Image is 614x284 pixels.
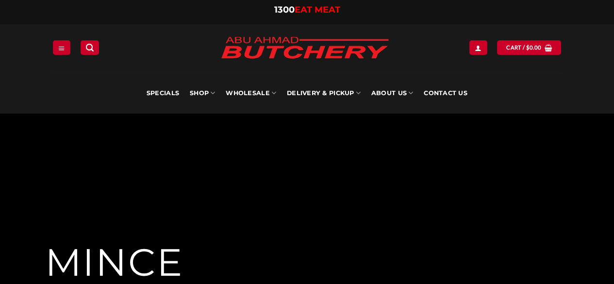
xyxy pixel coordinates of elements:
a: Login [469,40,487,54]
iframe: chat widget [573,245,604,274]
span: Cart / [506,43,541,52]
a: Search [81,40,99,54]
bdi: 0.00 [526,44,542,50]
a: Wholesale [226,73,276,114]
span: $ [526,43,530,52]
a: 1300EAT MEAT [274,4,340,15]
a: View cart [497,40,561,54]
a: Specials [147,73,179,114]
img: Abu Ahmad Butchery [213,30,397,67]
a: SHOP [190,73,215,114]
a: Menu [53,40,70,54]
span: 1300 [274,4,295,15]
a: Contact Us [424,73,467,114]
a: Delivery & Pickup [287,73,361,114]
span: EAT MEAT [295,4,340,15]
a: About Us [371,73,413,114]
